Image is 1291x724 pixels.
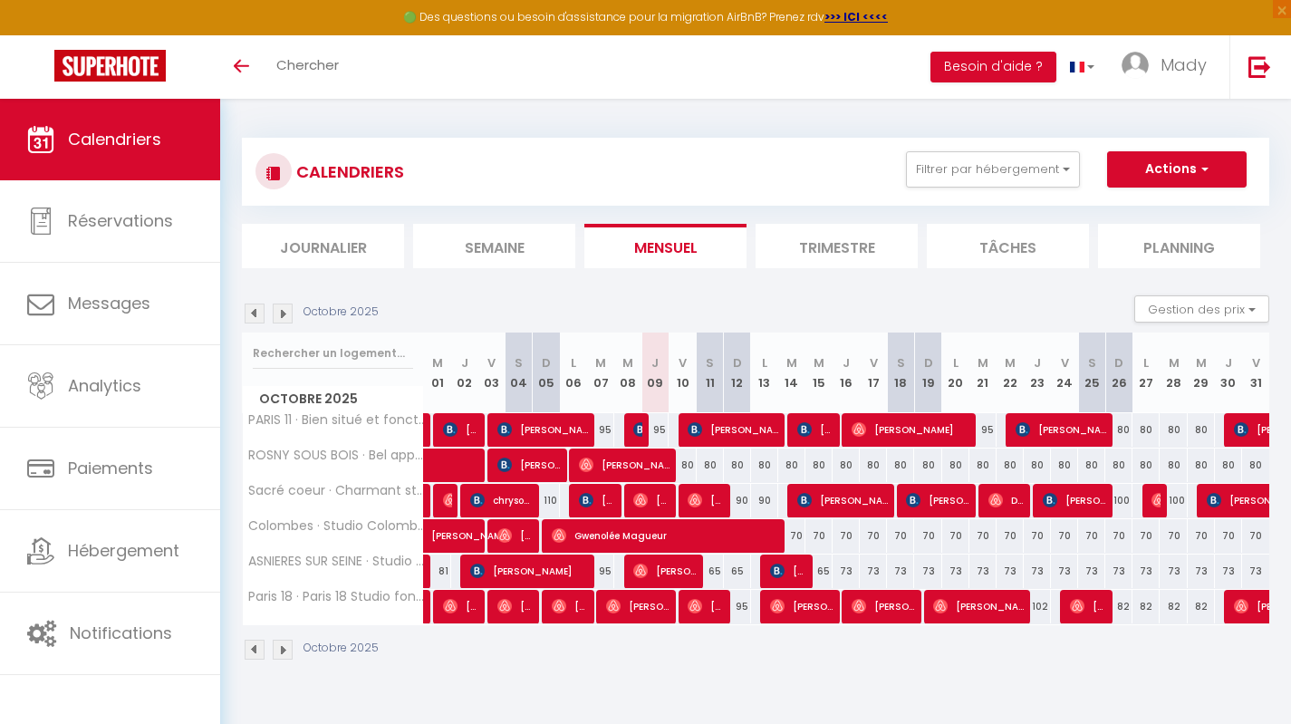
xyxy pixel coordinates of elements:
th: 30 [1215,333,1242,413]
div: 73 [969,555,997,588]
th: 18 [887,333,914,413]
span: [PERSON_NAME] [688,483,724,517]
div: 90 [751,484,778,517]
div: 110 [533,484,560,517]
th: 05 [533,333,560,413]
div: 80 [1105,413,1132,447]
abbr: M [786,354,797,372]
li: Journalier [242,224,404,268]
div: 80 [1132,413,1160,447]
div: 70 [860,519,887,553]
a: >>> ICI <<<< [824,9,888,24]
button: Gestion des prix [1134,295,1269,323]
div: 80 [751,449,778,482]
span: Gwenolée Magueur [552,518,778,553]
span: [PERSON_NAME] [1043,483,1106,517]
div: 80 [1160,413,1187,447]
div: 73 [1051,555,1078,588]
div: 70 [1105,519,1132,553]
abbr: L [571,354,576,372]
th: 25 [1078,333,1105,413]
span: [PERSON_NAME] [852,412,969,447]
a: [PERSON_NAME] [424,519,451,554]
div: 70 [969,519,997,553]
div: 73 [1024,555,1051,588]
div: 80 [1188,449,1215,482]
div: 65 [805,555,833,588]
div: 73 [1078,555,1105,588]
th: 16 [833,333,860,413]
div: 80 [1051,449,1078,482]
span: Mady [1161,53,1207,76]
li: Semaine [413,224,575,268]
abbr: D [1114,354,1123,372]
th: 20 [942,333,969,413]
span: Denis & [PERSON_NAME] [988,483,1025,517]
abbr: S [706,354,714,372]
abbr: L [953,354,959,372]
div: 73 [997,555,1024,588]
div: 70 [778,519,805,553]
p: Octobre 2025 [303,304,379,321]
div: 70 [1242,519,1269,553]
abbr: S [897,354,905,372]
li: Trimestre [756,224,918,268]
th: 17 [860,333,887,413]
span: [PERSON_NAME] [431,509,515,544]
span: [PERSON_NAME] [443,412,479,447]
button: Filtrer par hébergement [906,151,1080,188]
div: 70 [1215,519,1242,553]
abbr: D [924,354,933,372]
span: [PERSON_NAME] [852,589,915,623]
abbr: J [843,354,850,372]
div: 80 [1132,449,1160,482]
span: Paris 18 · Paris 18 Studio fonctionnel bien situé [246,590,427,603]
span: [PERSON_NAME] [1016,412,1106,447]
div: 80 [833,449,860,482]
abbr: J [1034,354,1041,372]
div: 95 [641,413,669,447]
div: 70 [887,519,914,553]
a: Chercher [263,35,352,99]
th: 09 [641,333,669,413]
div: 82 [1105,590,1132,623]
div: 80 [969,449,997,482]
div: 80 [914,449,941,482]
div: 95 [587,555,614,588]
div: 70 [1078,519,1105,553]
span: [PERSON_NAME] [579,483,615,517]
abbr: D [733,354,742,372]
span: [PERSON_NAME] [443,483,452,517]
abbr: M [1005,354,1016,372]
span: ASNIERES SUR SEINE · Studio équipé et fonctionnelle [246,555,427,568]
div: 80 [1242,449,1269,482]
th: 03 [478,333,506,413]
div: 80 [778,449,805,482]
th: 06 [560,333,587,413]
span: [PERSON_NAME] [443,589,479,623]
div: 80 [1024,449,1051,482]
span: [PERSON_NAME] [1070,589,1106,623]
span: [PERSON_NAME] [497,448,561,482]
abbr: M [1169,354,1180,372]
div: 65 [724,555,751,588]
div: 82 [1188,590,1215,623]
div: 73 [1105,555,1132,588]
div: 73 [1132,555,1160,588]
span: Paiements [68,457,153,479]
span: PARIS 11 · Bien situé et fonctionnel [246,413,427,427]
div: 80 [1188,413,1215,447]
div: 100 [1105,484,1132,517]
div: 73 [1188,555,1215,588]
div: 70 [1024,519,1051,553]
div: 73 [833,555,860,588]
abbr: V [1252,354,1260,372]
p: Octobre 2025 [303,640,379,657]
li: Mensuel [584,224,747,268]
abbr: S [1088,354,1096,372]
span: [PERSON_NAME] [PERSON_NAME] [606,589,670,623]
span: [PERSON_NAME] [688,589,724,623]
div: 73 [914,555,941,588]
abbr: M [432,354,443,372]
